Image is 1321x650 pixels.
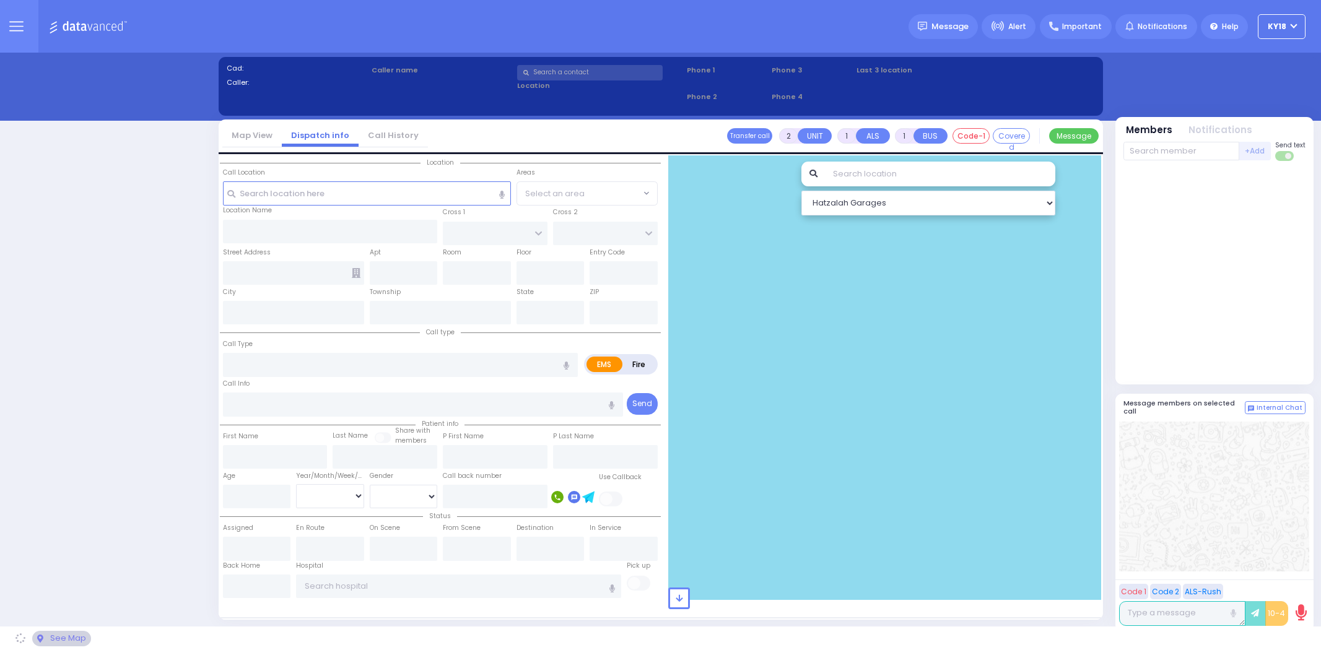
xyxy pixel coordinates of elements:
button: UNIT [798,128,832,144]
label: Location Name [223,206,272,215]
label: En Route [296,523,325,533]
label: Apt [370,248,381,258]
span: Message [931,20,969,33]
button: Notifications [1188,123,1252,137]
span: KY18 [1268,21,1286,32]
label: First Name [223,431,258,441]
img: message.svg [918,22,927,31]
label: Cad: [227,63,368,74]
label: Call back number [443,471,502,481]
span: Select an area [525,188,585,200]
div: Year/Month/Week/Day [296,471,364,481]
a: Dispatch info [282,129,359,141]
label: Street Address [223,248,271,258]
span: Phone 2 [687,92,767,102]
input: Search location [825,162,1055,186]
span: Patient info [416,419,464,428]
button: KY18 [1258,14,1306,39]
label: Cross 1 [443,207,465,217]
label: Fire [622,357,656,372]
label: P Last Name [553,431,594,441]
label: State [517,287,534,297]
span: Send text [1275,141,1306,150]
button: Code 2 [1150,584,1181,599]
label: Age [223,471,235,481]
label: Call Info [223,379,250,389]
a: Call History [359,129,428,141]
div: See map [32,631,90,646]
label: Call Type [223,339,253,349]
img: comment-alt.png [1248,405,1254,412]
img: Logo [49,19,131,34]
button: Internal Chat [1245,401,1306,415]
label: Call Location [223,168,265,178]
span: Location [421,158,460,167]
label: Cross 2 [553,207,578,217]
input: Search location here [223,181,511,205]
input: Search hospital [296,574,621,598]
span: Help [1222,21,1239,32]
label: City [223,287,236,297]
button: BUS [913,128,948,144]
button: Transfer call [727,128,772,144]
label: Entry Code [590,248,625,258]
span: Call type [420,327,461,337]
label: Assigned [223,523,253,533]
label: Destination [517,523,554,533]
span: Phone 1 [687,65,767,76]
label: Caller: [227,77,368,88]
label: Turn off text [1275,150,1295,162]
small: Share with [395,426,430,435]
button: ALS [856,128,890,144]
label: On Scene [370,523,400,533]
label: Areas [517,168,535,178]
label: Room [443,248,461,258]
button: Code-1 [953,128,990,144]
span: Internal Chat [1257,404,1302,412]
label: P First Name [443,431,484,441]
label: Last 3 location [857,65,975,76]
button: ALS-Rush [1183,584,1223,599]
h5: Message members on selected call [1123,399,1245,415]
label: Last Name [333,431,368,441]
label: In Service [590,523,621,533]
button: Send [627,393,658,415]
input: Search a contact [517,65,663,80]
label: Gender [370,471,393,481]
button: Members [1126,123,1172,137]
label: Caller name [372,65,513,76]
a: Map View [222,129,282,141]
button: Code 1 [1119,584,1148,599]
span: Important [1062,21,1102,32]
span: Other building occupants [352,268,360,278]
span: Notifications [1138,21,1187,32]
label: Back Home [223,561,260,571]
label: From Scene [443,523,481,533]
span: Status [423,511,457,521]
span: members [395,436,427,445]
label: Hospital [296,561,323,571]
button: Message [1049,128,1099,144]
label: Use Callback [599,472,642,482]
input: Search member [1123,142,1239,160]
span: Alert [1008,21,1026,32]
label: Pick up [627,561,650,571]
label: ZIP [590,287,599,297]
label: Floor [517,248,531,258]
label: Township [370,287,401,297]
span: Phone 3 [772,65,852,76]
label: EMS [586,357,622,372]
span: Phone 4 [772,92,852,102]
button: Covered [993,128,1030,144]
label: Location [517,80,682,91]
